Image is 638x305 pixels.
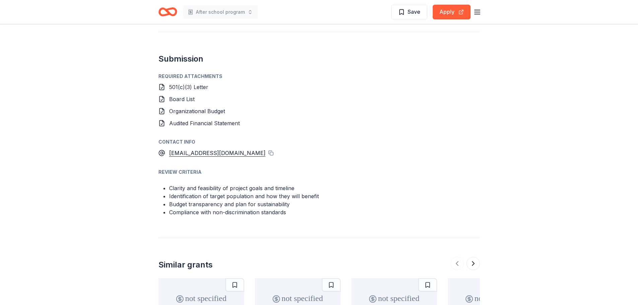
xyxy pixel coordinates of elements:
[169,149,266,157] a: [EMAIL_ADDRESS][DOMAIN_NAME]
[391,5,427,19] button: Save
[169,108,225,115] span: Organizational Budget
[158,54,480,64] h2: Submission
[158,168,480,176] div: Review Criteria
[169,96,195,102] span: Board List
[158,4,177,20] a: Home
[169,84,208,90] span: 501(c)(3) Letter
[169,200,480,208] li: Budget transparency and plan for sustainability
[169,184,480,192] li: Clarity and feasibility of project goals and timeline
[169,120,240,127] span: Audited Financial Statement
[158,72,480,80] div: Required Attachments
[408,7,420,16] span: Save
[169,192,480,200] li: Identification of target population and how they will benefit
[433,5,471,19] button: Apply
[158,259,213,270] div: Similar grants
[169,208,480,216] li: Compliance with non-discrimination standards
[196,8,245,16] span: After school program
[158,138,480,146] div: Contact info
[183,5,258,19] button: After school program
